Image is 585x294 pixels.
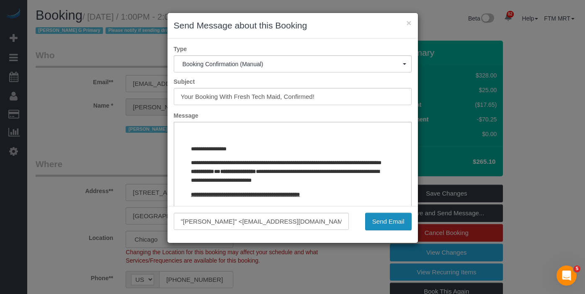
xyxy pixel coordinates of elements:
h3: Send Message about this Booking [174,19,412,32]
label: Subject [168,77,418,86]
span: 5 [574,266,580,272]
button: Send Email [365,213,412,230]
input: Subject [174,88,412,105]
iframe: Rich Text Editor, editor1 [174,122,411,253]
button: Booking Confirmation (Manual) [174,55,412,72]
button: × [406,18,411,27]
iframe: Intercom live chat [557,266,577,286]
label: Message [168,111,418,120]
label: Type [168,45,418,53]
span: Booking Confirmation (Manual) [183,61,403,67]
